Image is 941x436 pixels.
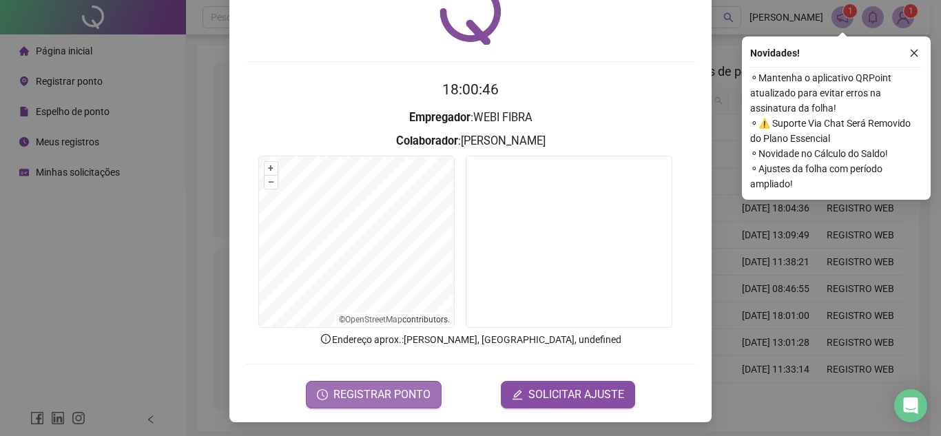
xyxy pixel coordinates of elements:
span: ⚬ ⚠️ Suporte Via Chat Será Removido do Plano Essencial [750,116,922,146]
span: SOLICITAR AJUSTE [528,386,624,403]
strong: Empregador [409,111,470,124]
strong: Colaborador [396,134,458,147]
span: edit [512,389,523,400]
span: REGISTRAR PONTO [333,386,431,403]
p: Endereço aprox. : [PERSON_NAME], [GEOGRAPHIC_DATA], undefined [246,332,695,347]
span: ⚬ Mantenha o aplicativo QRPoint atualizado para evitar erros na assinatura da folha! [750,70,922,116]
a: OpenStreetMap [345,315,402,324]
span: info-circle [320,333,332,345]
span: ⚬ Ajustes da folha com período ampliado! [750,161,922,191]
button: – [265,176,278,189]
button: editSOLICITAR AJUSTE [501,381,635,408]
span: Novidades ! [750,45,800,61]
span: close [909,48,919,58]
span: ⚬ Novidade no Cálculo do Saldo! [750,146,922,161]
div: Open Intercom Messenger [894,389,927,422]
h3: : WEBI FIBRA [246,109,695,127]
button: REGISTRAR PONTO [306,381,442,408]
li: © contributors. [339,315,450,324]
span: clock-circle [317,389,328,400]
button: + [265,162,278,175]
h3: : [PERSON_NAME] [246,132,695,150]
time: 18:00:46 [442,81,499,98]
